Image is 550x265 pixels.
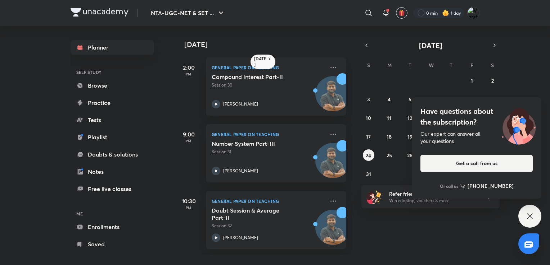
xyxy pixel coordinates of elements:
button: August 6, 2025 [425,93,436,105]
abbr: Wednesday [429,62,434,69]
a: Company Logo [71,8,129,18]
abbr: August 10, 2025 [366,115,371,121]
a: Tests [71,113,154,127]
h4: Have questions about the subscription? [420,106,533,127]
button: August 10, 2025 [363,112,374,124]
button: August 19, 2025 [404,131,416,142]
h4: [DATE] [184,40,353,49]
h5: Number System Part-III [212,140,301,147]
div: Our expert can answer all your questions [420,130,533,145]
h6: [PHONE_NUMBER] [468,182,514,190]
p: PM [174,139,203,143]
img: Varsha V [467,7,479,19]
abbr: August 24, 2025 [366,152,371,159]
abbr: August 26, 2025 [407,152,412,159]
abbr: August 5, 2025 [409,96,411,103]
img: avatar [398,10,405,16]
h5: Compound Interest Part-II [212,73,301,80]
abbr: Saturday [491,62,494,69]
p: General Paper on Teaching [212,130,325,139]
a: Practice [71,96,154,110]
button: August 11, 2025 [383,112,395,124]
abbr: August 4, 2025 [388,96,391,103]
img: Avatar [316,80,350,115]
a: Notes [71,164,154,179]
abbr: Monday [387,62,392,69]
span: [DATE] [419,41,442,50]
button: August 24, 2025 [363,149,374,161]
img: streak [442,9,449,17]
button: avatar [396,7,407,19]
abbr: August 12, 2025 [407,115,412,121]
button: Get a call from us [420,155,533,172]
abbr: Friday [470,62,473,69]
p: Win a laptop, vouchers & more [389,197,478,204]
abbr: August 1, 2025 [471,77,473,84]
img: ttu_illustration_new.svg [496,106,541,145]
abbr: August 9, 2025 [491,96,494,103]
p: [PERSON_NAME] [223,168,258,174]
button: August 25, 2025 [383,149,395,161]
h6: [DATE] [254,56,267,68]
img: Avatar [316,214,350,248]
p: Session 32 [212,223,325,229]
h5: 9:00 [174,130,203,139]
p: Session 31 [212,149,325,155]
h5: Doubt Session & Average Part-II [212,207,301,221]
a: Doubts & solutions [71,147,154,162]
button: August 17, 2025 [363,131,374,142]
h5: 2:00 [174,63,203,72]
abbr: August 19, 2025 [407,133,412,140]
button: August 26, 2025 [404,149,416,161]
abbr: Tuesday [409,62,411,69]
p: General Paper on Teaching [212,197,325,205]
a: [PHONE_NUMBER] [460,182,514,190]
img: Avatar [316,147,350,181]
abbr: August 18, 2025 [387,133,392,140]
img: referral [367,190,382,204]
abbr: August 25, 2025 [387,152,392,159]
button: [DATE] [371,40,490,50]
h6: Refer friends [389,190,478,197]
abbr: August 31, 2025 [366,171,371,177]
p: General Paper on Teaching [212,63,325,72]
abbr: August 6, 2025 [429,96,432,103]
button: August 2, 2025 [487,75,498,86]
p: Session 30 [212,82,325,88]
a: Free live classes [71,182,154,196]
button: August 3, 2025 [363,93,374,105]
h6: SELF STUDY [71,66,154,78]
abbr: August 8, 2025 [470,96,473,103]
h5: 10:30 [174,197,203,205]
a: Playlist [71,130,154,144]
h6: ME [71,208,154,220]
a: Browse [71,78,154,93]
button: August 4, 2025 [383,93,395,105]
abbr: Sunday [367,62,370,69]
p: [PERSON_NAME] [223,234,258,241]
p: PM [174,205,203,210]
button: August 5, 2025 [404,93,416,105]
abbr: August 2, 2025 [491,77,494,84]
abbr: August 3, 2025 [367,96,370,103]
abbr: August 7, 2025 [450,96,452,103]
button: August 7, 2025 [445,93,457,105]
a: Planner [71,40,154,55]
p: [PERSON_NAME] [223,101,258,107]
button: August 1, 2025 [466,75,478,86]
button: August 12, 2025 [404,112,416,124]
button: August 31, 2025 [363,168,374,180]
img: Company Logo [71,8,129,17]
p: PM [174,72,203,76]
button: August 8, 2025 [466,93,478,105]
button: August 9, 2025 [487,93,498,105]
a: Saved [71,237,154,251]
abbr: Thursday [450,62,452,69]
abbr: August 11, 2025 [387,115,391,121]
a: Enrollments [71,220,154,234]
button: NTA-UGC-NET & SET ... [146,6,230,20]
abbr: August 17, 2025 [366,133,371,140]
p: Or call us [440,183,458,189]
button: August 18, 2025 [383,131,395,142]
